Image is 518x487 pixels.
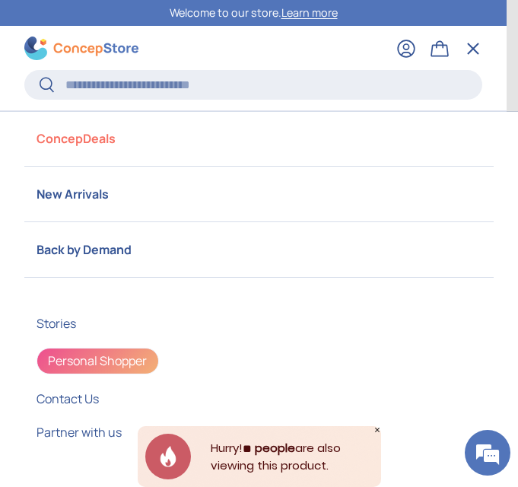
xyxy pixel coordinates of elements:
a: Stories [37,315,76,332]
img: ConcepStore [24,37,138,60]
a: New Arrivals [24,167,494,221]
div: Chat with us now [79,85,256,105]
a: Partner with us [37,424,122,441]
p: Welcome to our store. [170,5,338,21]
a: Back by Demand [24,222,494,277]
a: Learn more [281,5,338,20]
span: Personal Shopper [48,354,147,368]
div: Minimize live chat window [249,8,286,44]
div: Close [373,426,381,434]
span: We're online! [88,146,210,300]
nav: Secondary [24,314,494,375]
a: Contact Us [37,390,99,407]
a: ConcepDeals [24,111,494,166]
textarea: Type your message and hit 'Enter' [8,325,290,378]
a: Personal Shopper [37,348,159,375]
